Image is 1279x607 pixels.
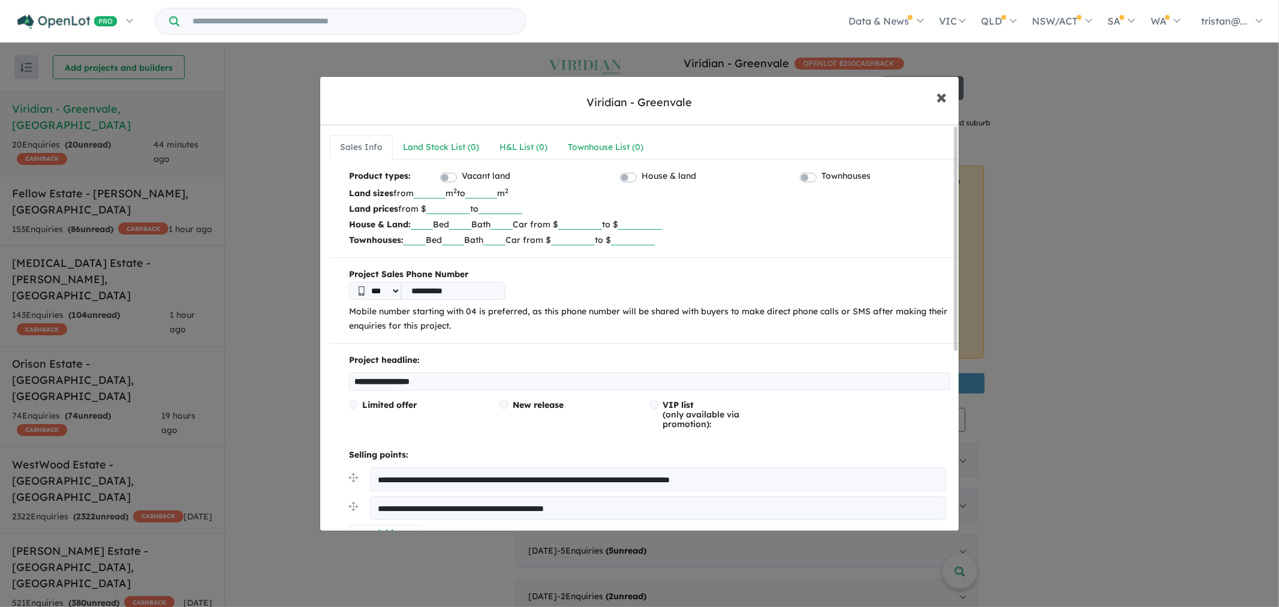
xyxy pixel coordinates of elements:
[349,232,950,248] p: Bed Bath Car from $ to $
[663,399,694,410] span: VIP list
[462,169,510,184] label: Vacant land
[349,268,950,282] b: Project Sales Phone Number
[821,169,871,184] label: Townhouses
[499,140,547,155] div: H&L List ( 0 )
[349,353,950,368] p: Project headline:
[1201,15,1247,27] span: tristan@...
[936,83,947,109] span: ×
[642,169,696,184] label: House & land
[17,14,118,29] img: Openlot PRO Logo White
[362,399,417,410] span: Limited offer
[568,140,643,155] div: Townhouse List ( 0 )
[349,525,421,541] button: Add
[349,448,950,462] p: Selling points:
[349,188,393,199] b: Land sizes
[340,140,383,155] div: Sales Info
[513,399,564,410] span: New release
[359,286,365,296] img: Phone icon
[349,219,411,230] b: House & Land:
[403,140,479,155] div: Land Stock List ( 0 )
[182,8,523,34] input: Try estate name, suburb, builder or developer
[349,235,404,245] b: Townhouses:
[663,399,740,429] span: (only available via promotion):
[349,473,358,482] img: drag.svg
[349,217,950,232] p: Bed Bath Car from $ to $
[587,95,693,110] div: Viridian - Greenvale
[505,187,508,195] sup: 2
[349,502,358,511] img: drag.svg
[349,185,950,201] p: from m to m
[349,305,950,333] p: Mobile number starting with 04 is preferred, as this phone number will be shared with buyers to m...
[453,187,457,195] sup: 2
[349,203,398,214] b: Land prices
[349,201,950,217] p: from $ to
[349,169,411,185] b: Product types:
